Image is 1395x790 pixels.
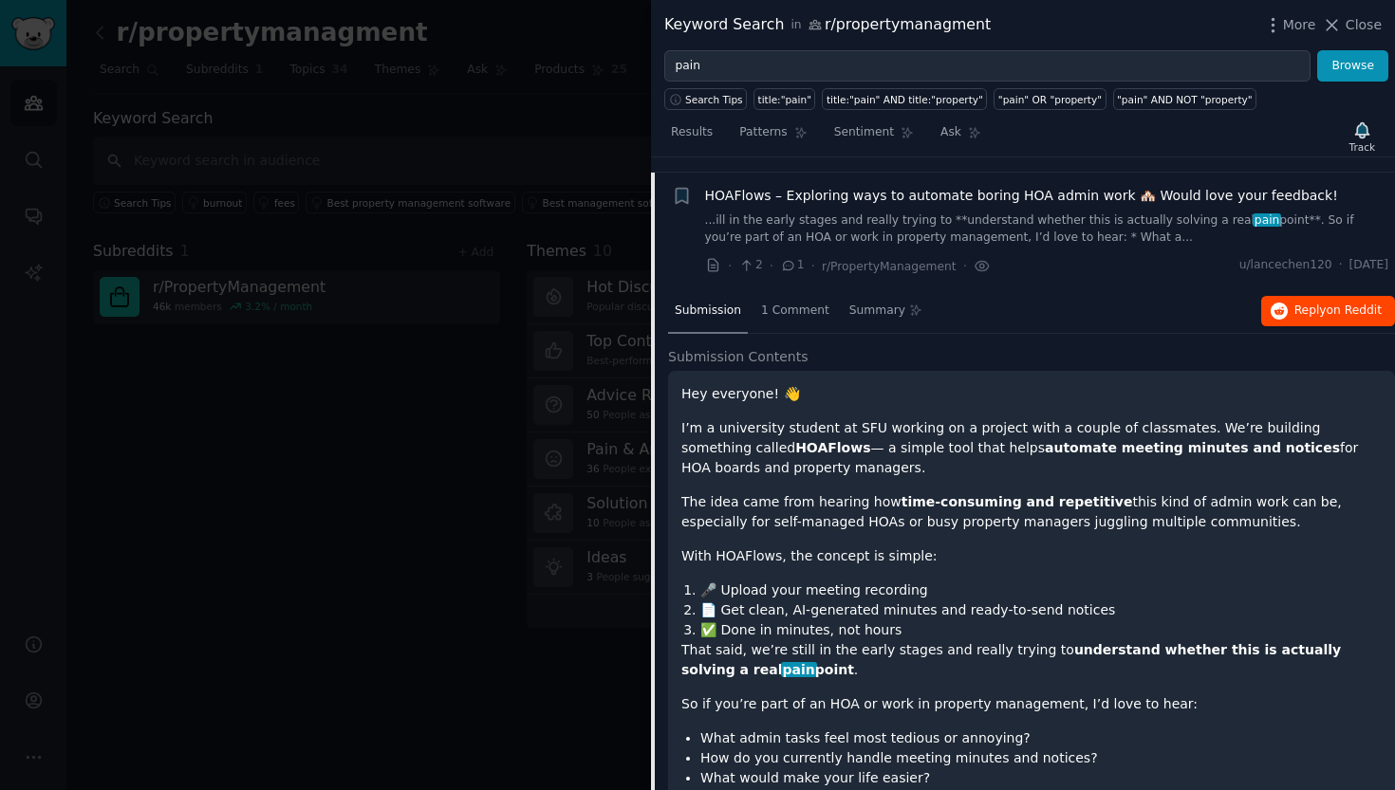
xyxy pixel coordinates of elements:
button: Search Tips [664,88,747,110]
li: 📄 Get clean, AI-generated minutes and ready-to-send notices [700,600,1382,620]
p: The idea came from hearing how this kind of admin work can be, especially for self-managed HOAs o... [681,492,1382,532]
strong: automate meeting minutes and notices [1045,440,1340,455]
span: · [963,256,967,276]
p: So if you’re part of an HOA or work in property management, I’d love to hear: [681,694,1382,714]
button: Close [1322,15,1382,35]
span: Submission [675,303,741,320]
span: Close [1346,15,1382,35]
span: 2 [738,257,762,274]
span: pain [1253,213,1281,227]
a: ...ill in the early stages and really trying to **understand whether this is actually solving a r... [705,212,1389,246]
span: · [1339,257,1343,274]
strong: HOAFlows [795,440,870,455]
p: I’m a university student at SFU working on a project with a couple of classmates. We’re building ... [681,418,1382,478]
a: Ask [934,118,988,156]
span: Patterns [739,124,787,141]
button: Browse [1317,50,1388,83]
div: title:"pain" AND title:"property" [827,93,983,106]
span: u/lancechen120 [1239,257,1332,274]
p: Hey everyone! 👋 [681,384,1382,404]
span: Sentiment [834,124,894,141]
span: · [770,256,773,276]
a: Patterns [733,118,813,156]
span: Reply [1294,303,1382,320]
li: What admin tasks feel most tedious or annoying? [700,728,1382,748]
span: More [1283,15,1316,35]
a: title:"pain" AND title:"property" [822,88,987,110]
span: in [790,17,801,34]
div: "pain" OR "property" [998,93,1102,106]
span: r/PropertyManagement [822,260,957,273]
a: title:"pain" [753,88,815,110]
div: "pain" AND NOT "property" [1117,93,1253,106]
button: More [1263,15,1316,35]
strong: understand whether this is actually solving a real point [681,642,1341,677]
button: Replyon Reddit [1261,296,1395,326]
p: That said, we’re still in the early stages and really trying to . [681,640,1382,680]
button: Track [1343,117,1382,156]
li: ✅ Done in minutes, not hours [700,620,1382,640]
span: Search Tips [685,93,743,106]
li: What would make your life easier? [700,768,1382,788]
div: Keyword Search r/propertymanagment [664,13,991,37]
p: With HOAFlows, the concept is simple: [681,546,1382,566]
span: pain [781,662,817,677]
div: Track [1349,140,1375,154]
span: · [728,256,732,276]
span: 1 Comment [761,303,829,320]
span: Summary [849,303,905,320]
div: title:"pain" [758,93,811,106]
span: on Reddit [1327,303,1382,317]
span: [DATE] [1349,257,1388,274]
a: HOAFlows – Exploring ways to automate boring HOA admin work 🏘️ Would love your feedback! [705,186,1338,206]
a: "pain" AND NOT "property" [1113,88,1257,110]
span: 1 [780,257,804,274]
span: Ask [940,124,961,141]
input: Try a keyword related to your business [664,50,1311,83]
a: "pain" OR "property" [994,88,1106,110]
span: · [811,256,815,276]
span: Submission Contents [668,347,809,367]
a: Results [664,118,719,156]
a: Sentiment [828,118,921,156]
span: Results [671,124,713,141]
strong: time-consuming and repetitive [902,494,1133,509]
li: How do you currently handle meeting minutes and notices? [700,748,1382,768]
li: 🎤 Upload your meeting recording [700,580,1382,600]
